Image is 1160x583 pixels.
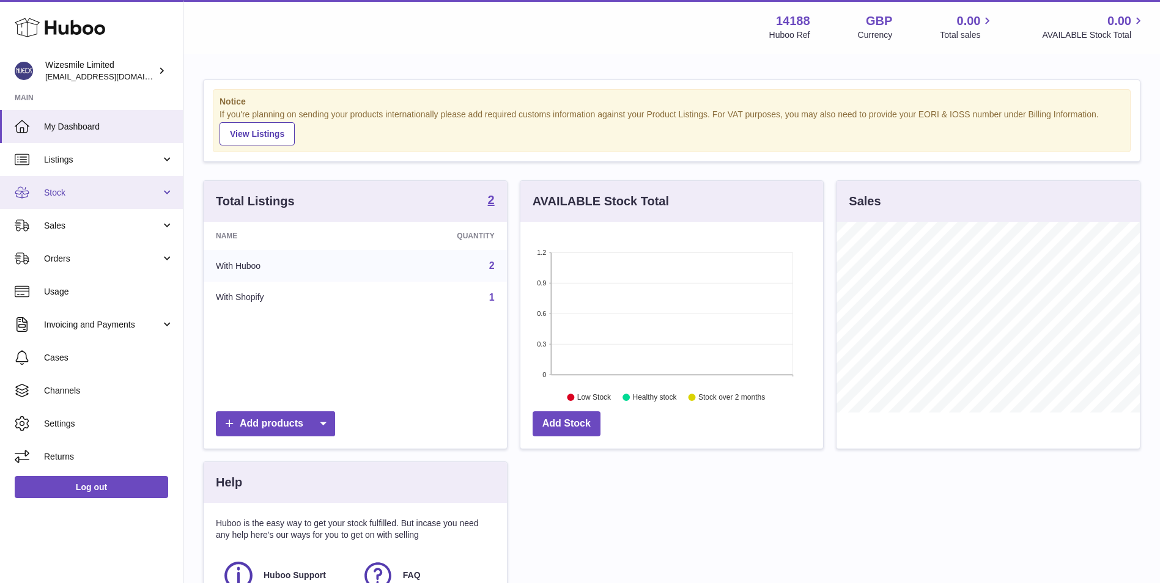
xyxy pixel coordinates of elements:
span: [EMAIL_ADDRESS][DOMAIN_NAME] [45,71,180,81]
div: Currency [858,29,893,41]
strong: 14188 [776,13,810,29]
text: Low Stock [577,393,611,402]
span: Channels [44,385,174,397]
text: Stock over 2 months [698,393,765,402]
span: FAQ [403,570,421,581]
span: Settings [44,418,174,430]
h3: Sales [849,193,881,210]
a: View Listings [220,122,295,145]
text: 0.6 [537,310,546,317]
span: Sales [44,220,161,232]
span: Total sales [940,29,994,41]
strong: 2 [488,194,495,206]
a: 2 [489,260,495,271]
span: Invoicing and Payments [44,319,161,331]
span: Cases [44,352,174,364]
span: Returns [44,451,174,463]
text: 0 [542,371,546,378]
span: 0.00 [957,13,981,29]
strong: Notice [220,96,1124,108]
text: Healthy stock [632,393,677,402]
th: Name [204,222,367,250]
span: Huboo Support [264,570,326,581]
span: Stock [44,187,161,199]
a: Add Stock [533,411,600,436]
a: 0.00 Total sales [940,13,994,41]
a: Log out [15,476,168,498]
span: My Dashboard [44,121,174,133]
a: 2 [488,194,495,208]
text: 1.2 [537,249,546,256]
a: 0.00 AVAILABLE Stock Total [1042,13,1145,41]
td: With Shopify [204,282,367,313]
span: Listings [44,154,161,166]
img: internalAdmin-14188@internal.huboo.com [15,62,33,80]
h3: Help [216,474,242,491]
h3: Total Listings [216,193,295,210]
span: 0.00 [1107,13,1131,29]
div: Huboo Ref [769,29,810,41]
div: If you're planning on sending your products internationally please add required customs informati... [220,109,1124,145]
span: Usage [44,286,174,298]
h3: AVAILABLE Stock Total [533,193,669,210]
th: Quantity [367,222,506,250]
span: Orders [44,253,161,265]
p: Huboo is the easy way to get your stock fulfilled. But incase you need any help here's our ways f... [216,518,495,541]
a: 1 [489,292,495,302]
text: 0.3 [537,340,546,348]
strong: GBP [866,13,892,29]
td: With Huboo [204,250,367,282]
text: 0.9 [537,279,546,287]
a: Add products [216,411,335,436]
span: AVAILABLE Stock Total [1042,29,1145,41]
div: Wizesmile Limited [45,59,155,82]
